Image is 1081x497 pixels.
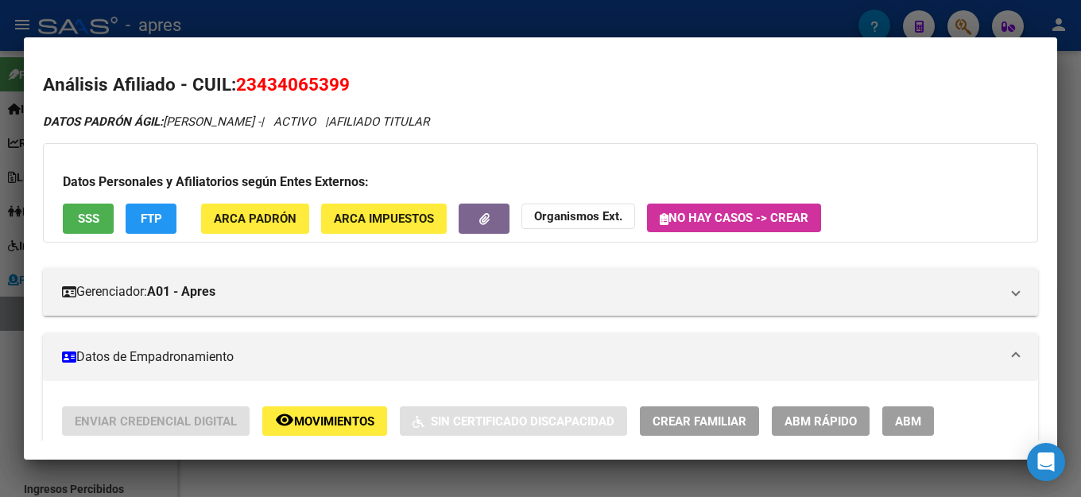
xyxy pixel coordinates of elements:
div: Open Intercom Messenger [1027,443,1065,481]
span: AFILIADO TITULAR [328,115,429,129]
mat-panel-title: Gerenciador: [62,282,1000,301]
mat-panel-title: Datos de Empadronamiento [62,348,1000,367]
span: Movimientos [294,414,374,429]
mat-expansion-panel-header: Gerenciador:A01 - Apres [43,268,1038,316]
strong: A01 - Apres [147,282,215,301]
span: ABM Rápido [785,414,857,429]
h2: Análisis Afiliado - CUIL: [43,72,1038,99]
span: [PERSON_NAME] - [43,115,261,129]
strong: DATOS PADRÓN ÁGIL: [43,115,163,129]
button: Organismos Ext. [521,204,635,228]
span: No hay casos -> Crear [660,211,808,225]
button: Movimientos [262,406,387,436]
button: ARCA Impuestos [321,204,447,233]
button: ABM Rápido [772,406,870,436]
span: Enviar Credencial Digital [75,414,237,429]
button: Crear Familiar [640,406,759,436]
span: 23434065399 [236,74,350,95]
strong: Organismos Ext. [534,210,622,224]
button: SSS [63,204,114,233]
span: ARCA Impuestos [334,212,434,227]
button: FTP [126,204,176,233]
button: ARCA Padrón [201,204,309,233]
button: Sin Certificado Discapacidad [400,406,627,436]
mat-icon: remove_red_eye [275,410,294,429]
h3: Datos Personales y Afiliatorios según Entes Externos: [63,173,1018,192]
span: ABM [895,414,921,429]
span: Sin Certificado Discapacidad [431,414,614,429]
i: | ACTIVO | [43,115,429,129]
span: ARCA Padrón [214,212,296,227]
span: SSS [78,212,99,227]
mat-expansion-panel-header: Datos de Empadronamiento [43,333,1038,381]
button: ABM [882,406,934,436]
span: Crear Familiar [653,414,746,429]
span: FTP [141,212,162,227]
button: Enviar Credencial Digital [62,406,250,436]
button: No hay casos -> Crear [647,204,821,232]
